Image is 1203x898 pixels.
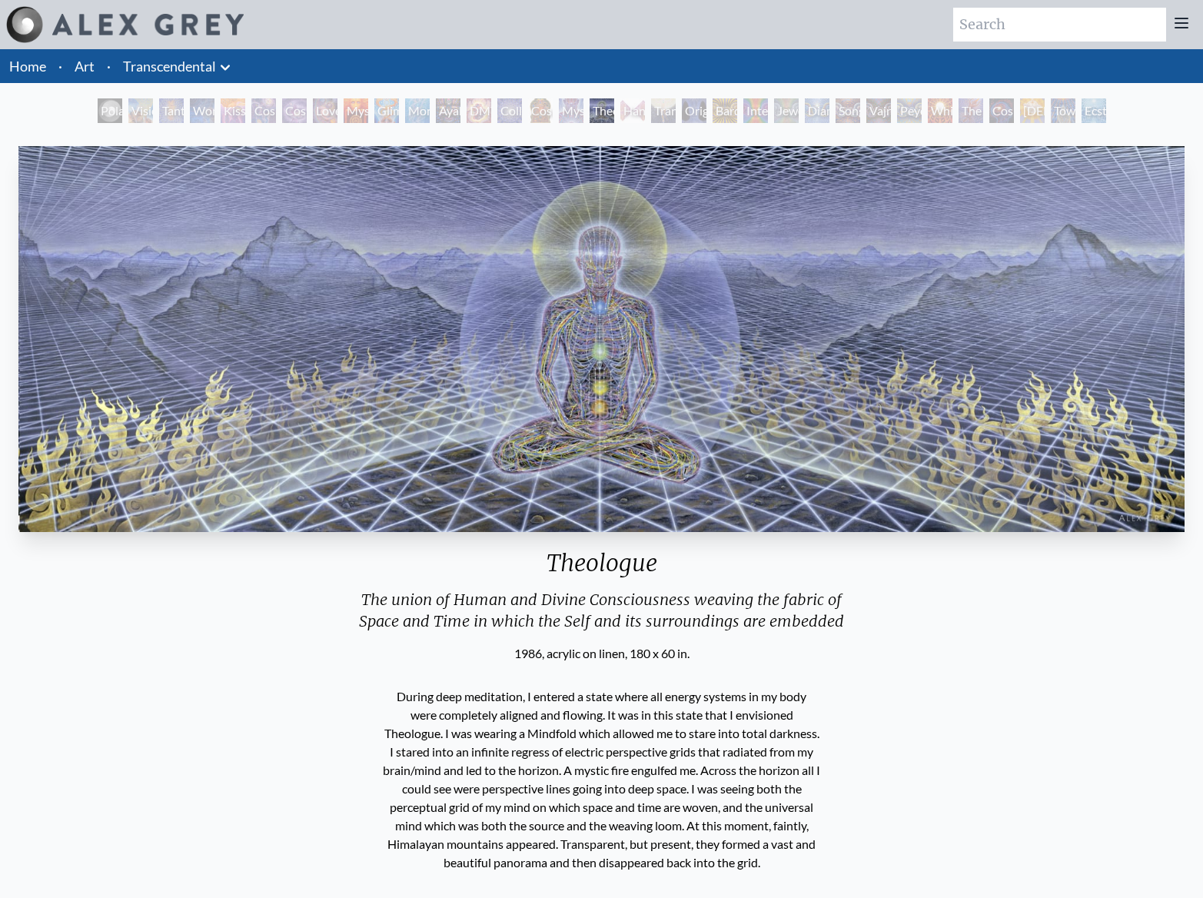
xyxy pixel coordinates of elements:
div: Diamond Being [805,98,829,123]
div: Theologue [590,98,614,123]
img: Theologue-1986-Alex-Grey-watermarked-1624393305.jpg [18,146,1185,532]
a: Art [75,55,95,77]
div: Vajra Being [866,98,891,123]
div: Interbeing [743,98,768,123]
div: Theologue [12,549,1191,589]
div: Cosmic Artist [282,98,307,123]
div: Mysteriosa 2 [344,98,368,123]
div: Ayahuasca Visitation [436,98,460,123]
div: Cosmic Consciousness [989,98,1014,123]
input: Search [953,8,1166,42]
div: Song of Vajra Being [836,98,860,123]
div: Love is a Cosmic Force [313,98,337,123]
li: · [101,49,117,83]
div: Bardo Being [713,98,737,123]
div: Wonder [190,98,214,123]
div: [DEMOGRAPHIC_DATA] [1020,98,1045,123]
div: Cosmic Creativity [251,98,276,123]
div: Jewel Being [774,98,799,123]
div: 1986, acrylic on linen, 180 x 60 in. [12,644,1191,663]
div: Original Face [682,98,706,123]
div: Ecstasy [1082,98,1106,123]
a: Transcendental [123,55,216,77]
div: Polar Unity Spiral [98,98,122,123]
div: Toward the One [1051,98,1075,123]
p: During deep meditation, I entered a state where all energy systems in my body were completely ali... [383,681,820,878]
a: Home [9,58,46,75]
div: White Light [928,98,952,123]
div: DMT - The Spirit Molecule [467,98,491,123]
div: Mystic Eye [559,98,583,123]
div: Tantra [159,98,184,123]
div: Monochord [405,98,430,123]
div: Kiss of the [MEDICAL_DATA] [221,98,245,123]
div: Hands that See [620,98,645,123]
div: The Great Turn [959,98,983,123]
div: Peyote Being [897,98,922,123]
div: Glimpsing the Empyrean [374,98,399,123]
li: · [52,49,68,83]
div: Collective Vision [497,98,522,123]
div: Visionary Origin of Language [128,98,153,123]
div: Cosmic [DEMOGRAPHIC_DATA] [528,98,553,123]
div: Transfiguration [651,98,676,123]
div: The union of Human and Divine Consciousness weaving the fabric of Space and Time in which the Sel... [258,589,946,644]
